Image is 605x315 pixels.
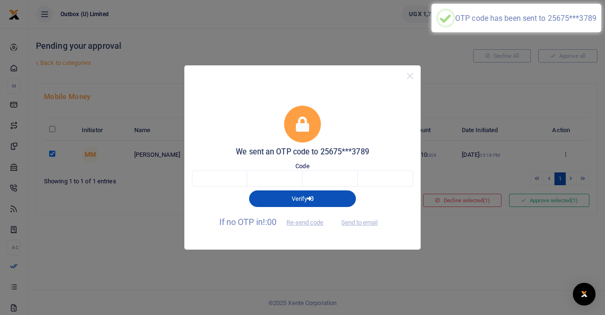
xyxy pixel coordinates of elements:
div: Open Intercom Messenger [573,283,596,306]
div: OTP code has been sent to 25675***3789 [455,14,596,23]
h5: We sent an OTP code to 25675***3789 [192,147,413,157]
button: Close [403,69,417,83]
span: If no OTP in [219,217,332,227]
button: Verify [249,190,356,207]
span: !:00 [263,217,277,227]
label: Code [295,162,309,171]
